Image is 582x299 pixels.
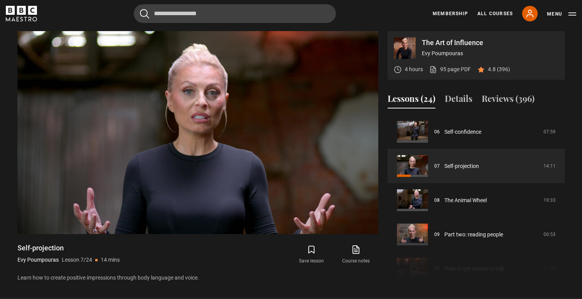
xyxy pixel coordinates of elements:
button: Save lesson [289,243,334,266]
input: Search [134,4,336,23]
button: Toggle navigation [547,10,576,18]
a: Self-projection [444,162,479,170]
h1: Self-projection [17,243,120,253]
p: 14 mins [101,256,120,264]
video-js: Video Player [17,31,378,234]
a: Self-confidence [444,128,481,136]
p: Learn how to create positive impressions through body language and voice. [17,274,378,282]
p: Lesson 7/24 [62,256,92,264]
p: Evy Poumpouras [17,256,59,264]
a: Part two: reading people [444,231,503,239]
p: 4.8 (396) [488,65,510,73]
a: Membership [433,10,468,17]
button: Submit the search query [140,9,149,19]
button: Details [445,92,472,108]
button: Lessons (24) [388,92,435,108]
p: The Art of Influence [422,39,559,46]
a: The Animal Wheel [444,196,487,205]
svg: BBC Maestro [6,6,37,21]
a: Course notes [334,243,378,266]
button: Reviews (396) [482,92,535,108]
a: 95 page PDF [429,65,471,73]
p: Evy Poumpouras [422,49,559,58]
a: All Courses [477,10,513,17]
p: 4 hours [405,65,423,73]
